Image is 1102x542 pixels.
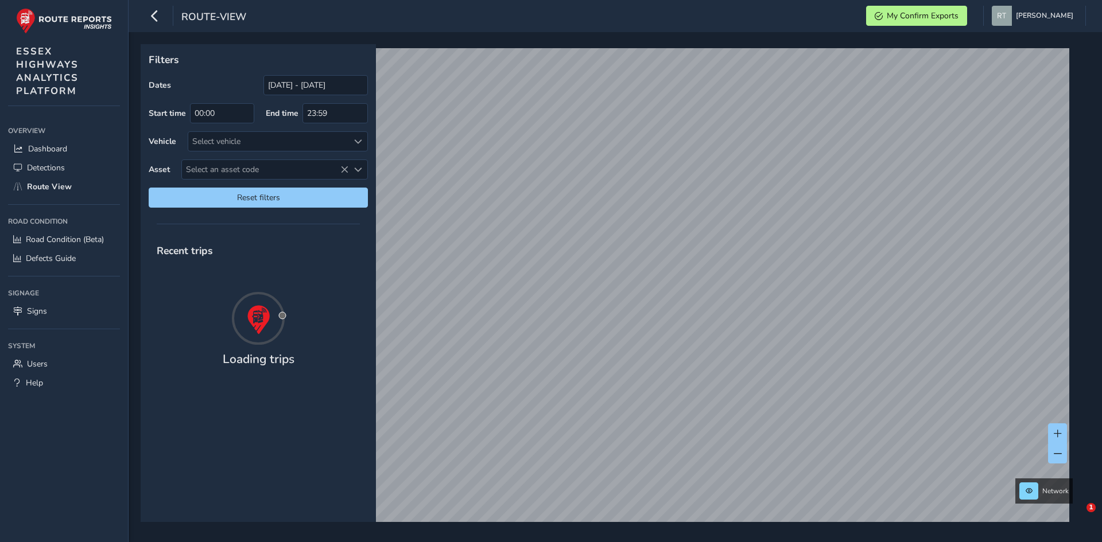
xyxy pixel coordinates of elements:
span: Detections [27,162,65,173]
label: End time [266,108,298,119]
div: Select vehicle [188,132,348,151]
iframe: Intercom live chat [1063,503,1091,531]
div: Road Condition [8,213,120,230]
img: rr logo [16,8,112,34]
span: Route View [27,181,72,192]
label: Asset [149,164,170,175]
span: Road Condition (Beta) [26,234,104,245]
div: Select an asset code [348,160,367,179]
div: Signage [8,284,120,302]
label: Start time [149,108,186,119]
a: Help [8,373,120,392]
div: Overview [8,122,120,139]
span: Users [27,358,48,369]
h4: Loading trips [223,352,294,366]
a: Road Condition (Beta) [8,230,120,249]
span: Reset filters [157,192,359,203]
label: Dates [149,80,171,91]
button: Reset filters [149,188,368,208]
span: Dashboard [28,143,67,154]
a: Signs [8,302,120,321]
span: Recent trips [149,236,221,266]
canvas: Map [145,48,1069,535]
span: 1 [1087,503,1096,512]
a: Defects Guide [8,249,120,268]
div: System [8,337,120,354]
span: Signs [27,306,47,317]
a: Dashboard [8,139,120,158]
button: [PERSON_NAME] [992,6,1077,26]
img: diamond-layout [992,6,1012,26]
span: Defects Guide [26,253,76,264]
button: My Confirm Exports [866,6,967,26]
a: Detections [8,158,120,177]
span: ESSEX HIGHWAYS ANALYTICS PLATFORM [16,45,79,98]
span: My Confirm Exports [887,10,959,21]
span: route-view [181,10,246,26]
span: Network [1042,486,1069,496]
span: [PERSON_NAME] [1016,6,1073,26]
a: Users [8,354,120,373]
a: Route View [8,177,120,196]
span: Help [26,377,43,388]
label: Vehicle [149,136,176,147]
p: Filters [149,52,368,67]
span: Select an asset code [182,160,348,179]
